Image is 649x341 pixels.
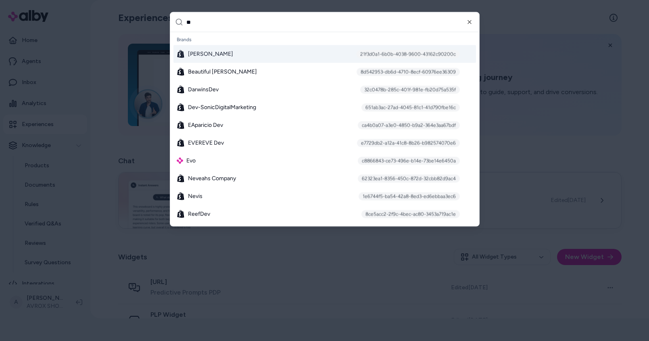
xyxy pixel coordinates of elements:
[359,192,460,200] div: 1e6744f5-ba54-42a8-8ed3-ed6ebbaa3ec6
[188,103,256,112] span: Dev-SonicDigitalMarketing
[188,139,224,147] span: EVEREVE Dev
[358,157,460,165] div: c8866843-ce73-496e-b14e-73be14e6450a
[173,34,476,45] div: Brands
[361,210,460,218] div: 8ce5acc2-2f9c-4bec-ac80-3453a719ac1e
[188,192,202,200] span: Nevis
[358,175,460,183] div: 62323ea1-8356-450c-872d-32cbb82d9ac4
[188,86,219,94] span: DarwinsDev
[188,175,236,183] span: Neveahs Company
[356,50,460,58] div: 21f3d0a1-6b0b-4038-9600-43162c90200c
[357,68,460,76] div: 8d542953-db6d-4710-8ecf-60976ee36309
[188,121,223,129] span: EAparicio Dev
[361,103,460,112] div: 651ab3ac-27ad-4045-81c1-41d790fbe16c
[188,210,210,218] span: ReefDev
[177,158,183,164] img: alby Logo
[358,121,460,129] div: ca4b0a07-a3e0-4850-b9a2-364e3aa67bdf
[188,50,233,58] span: [PERSON_NAME]
[186,157,196,165] span: Evo
[357,139,460,147] div: e7729db2-a12a-41c8-8b26-b982574070e6
[360,86,460,94] div: 32c0478b-285c-401f-981e-fb20d75a535f
[188,68,257,76] span: Beautiful [PERSON_NAME]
